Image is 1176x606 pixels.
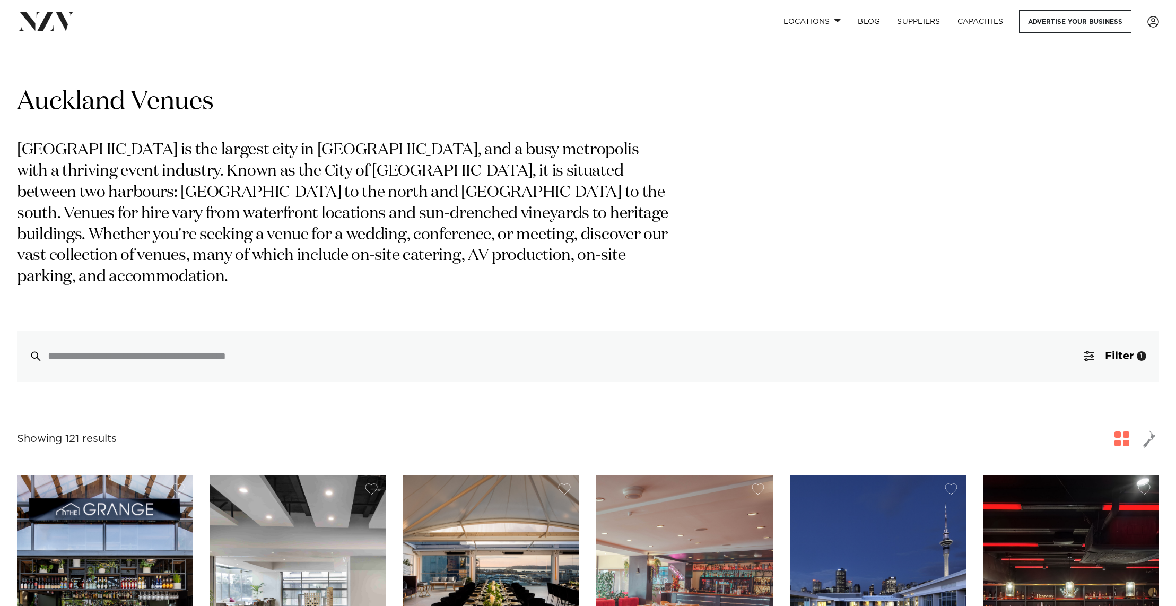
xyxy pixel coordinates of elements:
[17,140,673,288] p: [GEOGRAPHIC_DATA] is the largest city in [GEOGRAPHIC_DATA], and a busy metropolis with a thriving...
[1019,10,1131,33] a: Advertise your business
[17,12,75,31] img: nzv-logo.png
[949,10,1012,33] a: Capacities
[888,10,948,33] a: SUPPLIERS
[1105,351,1134,361] span: Filter
[775,10,849,33] a: Locations
[1071,331,1159,382] button: Filter1
[17,85,1159,119] h1: Auckland Venues
[849,10,888,33] a: BLOG
[1137,351,1146,361] div: 1
[17,431,117,447] div: Showing 121 results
